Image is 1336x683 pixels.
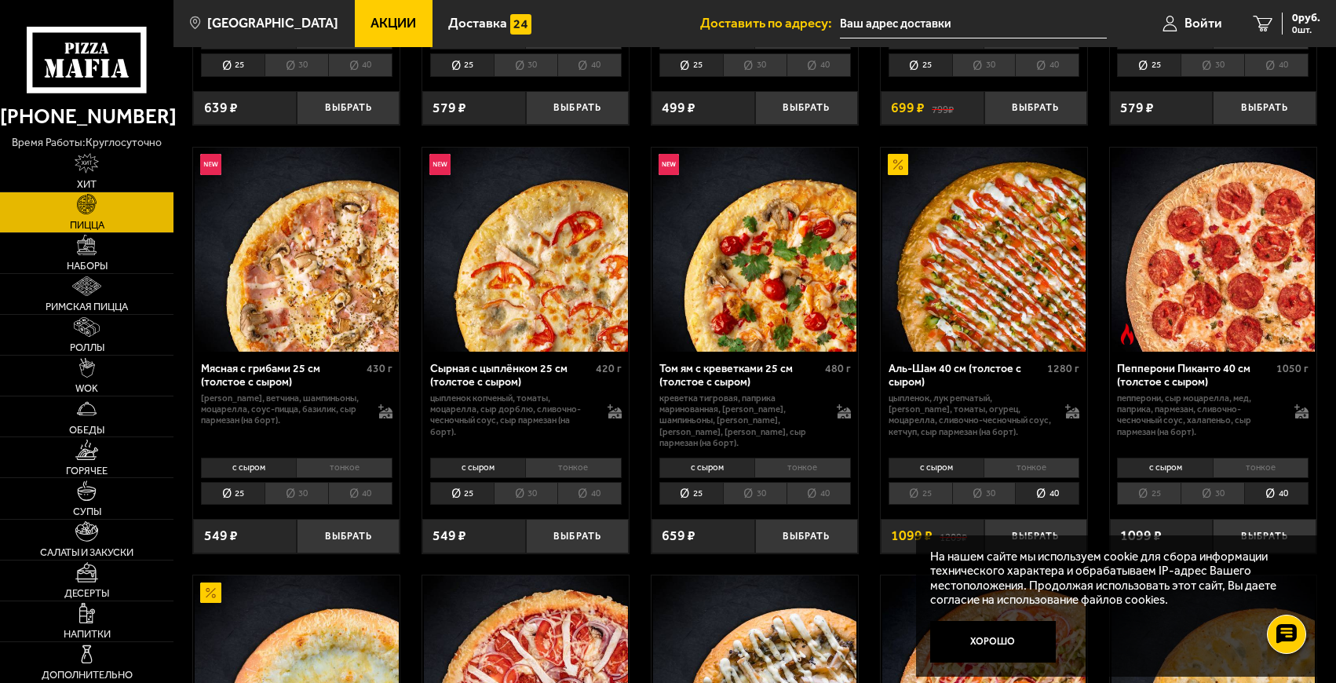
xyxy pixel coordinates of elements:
[787,53,851,76] li: 40
[1117,393,1280,437] p: пепперони, сыр Моцарелла, мед, паприка, пармезан, сливочно-чесночный соус, халапеньо, сыр пармеза...
[652,148,858,352] a: НовинкаТом ям с креветками 25 см (толстое с сыром)
[889,53,952,76] li: 25
[201,393,364,426] p: [PERSON_NAME], ветчина, шампиньоны, моцарелла, соус-пицца, базилик, сыр пармезан (на борт).
[207,16,338,30] span: [GEOGRAPHIC_DATA]
[200,583,221,604] img: Акционный
[430,458,525,477] li: с сыром
[510,14,531,35] img: 15daf4d41897b9f0e9f617042186c801.svg
[526,91,630,125] button: Выбрать
[195,148,399,352] img: Мясная с грибами 25 см (толстое с сыром)
[889,393,1052,437] p: цыпленок, лук репчатый, [PERSON_NAME], томаты, огурец, моцарелла, сливочно-чесночный соус, кетчуп...
[1117,53,1181,76] li: 25
[888,154,909,175] img: Акционный
[659,154,680,175] img: Новинка
[1117,362,1272,389] div: Пепперони Пиканто 40 см (толстое с сыром)
[596,362,622,375] span: 420 г
[659,393,823,448] p: креветка тигровая, паприка маринованная, [PERSON_NAME], шампиньоны, [PERSON_NAME], [PERSON_NAME],...
[882,148,1086,352] img: Аль-Шам 40 см (толстое с сыром)
[429,154,451,175] img: Новинка
[204,529,238,543] span: 549 ₽
[371,16,416,30] span: Акции
[930,550,1294,608] p: На нашем сайте мы используем cookie для сбора информации технического характера и обрабатываем IP...
[891,529,933,543] span: 1099 ₽
[755,519,859,553] button: Выбрать
[881,148,1087,352] a: АкционныйАль-Шам 40 см (толстое с сыром)
[653,148,857,352] img: Том ям с креветками 25 см (толстое с сыром)
[1117,458,1212,477] li: с сыром
[433,529,466,543] span: 549 ₽
[73,506,101,517] span: Супы
[659,362,821,389] div: Том ям с креветками 25 см (толстое с сыром)
[1015,53,1079,76] li: 40
[1292,25,1320,35] span: 0 шт.
[422,148,629,352] a: НовинкаСырная с цыплёнком 25 см (толстое с сыром)
[46,301,128,312] span: Римская пицца
[984,519,1088,553] button: Выбрать
[66,466,108,476] span: Горячее
[424,148,628,352] img: Сырная с цыплёнком 25 см (толстое с сыром)
[1213,519,1316,553] button: Выбрать
[1185,16,1222,30] span: Войти
[889,362,1044,389] div: Аль-Шам 40 см (толстое с сыром)
[889,458,984,477] li: с сыром
[557,53,622,76] li: 40
[1181,482,1244,505] li: 30
[430,393,593,437] p: цыпленок копченый, томаты, моцарелла, сыр дорблю, сливочно-чесночный соус, сыр пармезан (на борт).
[952,53,1016,76] li: 30
[296,458,392,477] li: тонкое
[64,629,111,639] span: Напитки
[1213,91,1316,125] button: Выбрать
[889,482,952,505] li: 25
[328,53,392,76] li: 40
[297,519,400,553] button: Выбрать
[1292,13,1320,24] span: 0 руб.
[1112,148,1316,352] img: Пепперони Пиканто 40 см (толстое с сыром)
[1047,362,1079,375] span: 1280 г
[367,362,392,375] span: 430 г
[825,362,851,375] span: 480 г
[1015,482,1079,505] li: 40
[204,101,238,115] span: 639 ₽
[200,154,221,175] img: Новинка
[40,547,133,557] span: Салаты и закуски
[494,482,557,505] li: 30
[700,16,840,30] span: Доставить по адресу:
[494,53,557,76] li: 30
[328,482,392,505] li: 40
[42,670,133,680] span: Дополнительно
[201,458,296,477] li: с сыром
[1213,458,1309,477] li: тонкое
[932,101,954,115] s: 799 ₽
[940,529,967,543] s: 1209 ₽
[891,101,925,115] span: 699 ₽
[430,362,592,389] div: Сырная с цыплёнком 25 см (толстое с сыром)
[70,342,104,352] span: Роллы
[64,588,109,598] span: Десерты
[201,482,265,505] li: 25
[430,53,494,76] li: 25
[430,482,494,505] li: 25
[723,482,787,505] li: 30
[1244,53,1309,76] li: 40
[526,519,630,553] button: Выбрать
[754,458,850,477] li: тонкое
[659,482,723,505] li: 25
[840,9,1107,38] input: Ваш адрес доставки
[787,482,851,505] li: 40
[662,529,695,543] span: 659 ₽
[1244,482,1309,505] li: 40
[265,53,328,76] li: 30
[930,621,1056,663] button: Хорошо
[755,91,859,125] button: Выбрать
[1120,101,1154,115] span: 579 ₽
[201,53,265,76] li: 25
[448,16,507,30] span: Доставка
[70,220,104,230] span: Пицца
[659,458,754,477] li: с сыром
[77,179,97,189] span: Хит
[525,458,621,477] li: тонкое
[1117,482,1181,505] li: 25
[662,101,695,115] span: 499 ₽
[952,482,1016,505] li: 30
[659,53,723,76] li: 25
